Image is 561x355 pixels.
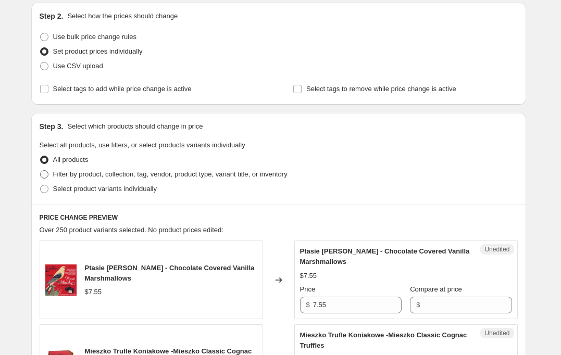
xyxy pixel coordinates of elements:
[300,285,316,293] span: Price
[40,141,245,149] span: Select all products, use filters, or select products variants individually
[53,62,103,70] span: Use CSV upload
[45,264,77,296] img: ptasie-mleczko-chocolate-covered-vanilla-marshmallows-274959_80x.jpg
[85,264,255,282] span: Ptasie [PERSON_NAME] - Chocolate Covered Vanilla Marshmallows
[67,11,178,21] p: Select how the prices should change
[53,33,136,41] span: Use bulk price change rules
[53,156,89,163] span: All products
[53,85,192,93] span: Select tags to add while price change is active
[300,247,470,265] span: Ptasie [PERSON_NAME] - Chocolate Covered Vanilla Marshmallows
[484,329,509,337] span: Unedited
[300,271,317,281] div: $7.55
[40,226,223,234] span: Over 250 product variants selected. No product prices edited:
[410,285,462,293] span: Compare at price
[40,121,64,132] h2: Step 3.
[484,245,509,253] span: Unedited
[53,185,157,193] span: Select product variants individually
[416,301,420,309] span: $
[40,11,64,21] h2: Step 2.
[306,85,456,93] span: Select tags to remove while price change is active
[67,121,203,132] p: Select which products should change in price
[300,331,467,349] span: Mieszko Trufle Koniakowe -Mieszko Classic Cognac Truffles
[40,213,518,222] h6: PRICE CHANGE PREVIEW
[85,287,102,297] div: $7.55
[306,301,310,309] span: $
[53,170,288,178] span: Filter by product, collection, tag, vendor, product type, variant title, or inventory
[53,47,143,55] span: Set product prices individually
